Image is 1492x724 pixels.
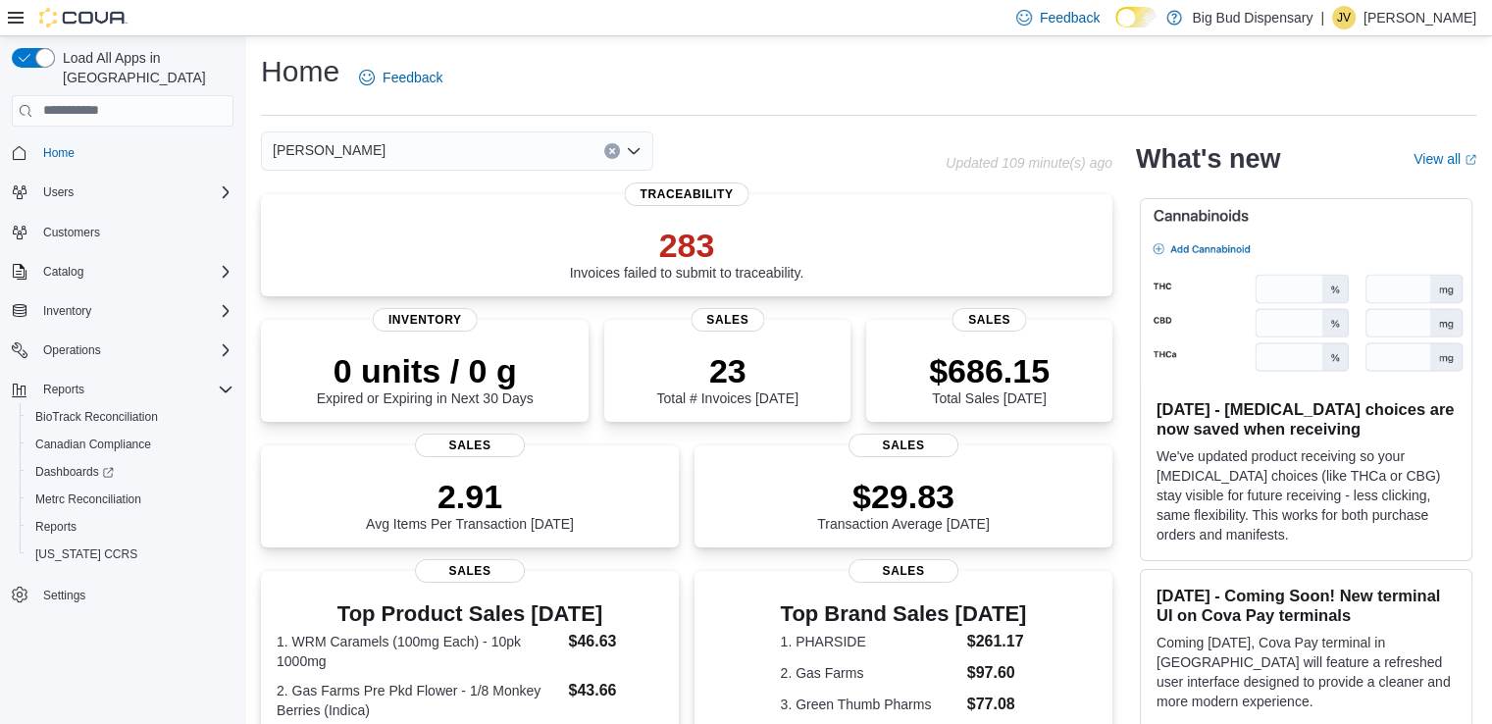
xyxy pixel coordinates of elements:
span: Metrc Reconciliation [35,491,141,507]
span: Reports [35,519,77,535]
span: Feedback [1040,8,1100,27]
div: Jonathan Vaughn [1332,6,1356,29]
span: Catalog [35,260,233,284]
span: Dashboards [35,464,114,480]
a: Feedback [351,58,450,97]
span: Canadian Compliance [27,433,233,456]
span: Canadian Compliance [35,437,151,452]
a: Customers [35,221,108,244]
a: Metrc Reconciliation [27,488,149,511]
p: Updated 109 minute(s) ago [946,155,1112,171]
p: $29.83 [817,477,990,516]
button: Canadian Compliance [20,431,241,458]
span: Users [43,184,74,200]
button: Customers [4,218,241,246]
dt: 1. PHARSIDE [781,632,959,651]
h2: What's new [1136,143,1280,175]
div: Transaction Average [DATE] [817,477,990,532]
p: Big Bud Dispensary [1192,6,1312,29]
p: 2.91 [366,477,574,516]
dt: 2. Gas Farms [781,663,959,683]
p: 0 units / 0 g [317,351,534,390]
div: Expired or Expiring in Next 30 Days [317,351,534,406]
span: [US_STATE] CCRS [35,546,137,562]
span: Reports [27,515,233,539]
button: Operations [4,336,241,364]
span: BioTrack Reconciliation [35,409,158,425]
div: Total Sales [DATE] [929,351,1050,406]
span: Inventory [35,299,233,323]
span: Catalog [43,264,83,280]
button: [US_STATE] CCRS [20,541,241,568]
dd: $261.17 [967,630,1027,653]
dt: 3. Green Thumb Pharms [781,695,959,714]
span: Sales [952,308,1026,332]
p: 23 [656,351,797,390]
div: Invoices failed to submit to traceability. [570,226,804,281]
button: Catalog [4,258,241,285]
dd: $43.66 [568,679,662,702]
p: Coming [DATE], Cova Pay terminal in [GEOGRAPHIC_DATA] will feature a refreshed user interface des... [1157,633,1456,711]
a: View allExternal link [1414,151,1476,167]
button: BioTrack Reconciliation [20,403,241,431]
button: Inventory [35,299,99,323]
span: Dashboards [27,460,233,484]
button: Clear input [604,143,620,159]
button: Reports [4,376,241,403]
span: Operations [35,338,233,362]
span: JV [1337,6,1351,29]
span: Reports [35,378,233,401]
span: Reports [43,382,84,397]
span: [PERSON_NAME] [273,138,386,162]
button: Reports [35,378,92,401]
span: Load All Apps in [GEOGRAPHIC_DATA] [55,48,233,87]
dd: $46.63 [568,630,662,653]
span: Customers [43,225,100,240]
button: Catalog [35,260,91,284]
p: 283 [570,226,804,265]
button: Settings [4,580,241,608]
span: Washington CCRS [27,543,233,566]
span: Sales [691,308,764,332]
span: Sales [849,434,958,457]
span: Customers [35,220,233,244]
span: BioTrack Reconciliation [27,405,233,429]
dd: $77.08 [967,693,1027,716]
button: Home [4,138,241,167]
button: Reports [20,513,241,541]
a: [US_STATE] CCRS [27,543,145,566]
h3: [DATE] - [MEDICAL_DATA] choices are now saved when receiving [1157,399,1456,439]
span: Traceability [624,182,748,206]
dd: $97.60 [967,661,1027,685]
button: Users [4,179,241,206]
a: Canadian Compliance [27,433,159,456]
a: Reports [27,515,84,539]
a: Settings [35,584,93,607]
p: $686.15 [929,351,1050,390]
img: Cova [39,8,128,27]
nav: Complex example [12,130,233,660]
span: Operations [43,342,101,358]
h1: Home [261,52,339,91]
span: Sales [849,559,958,583]
span: Feedback [383,68,442,87]
button: Users [35,181,81,204]
span: Dark Mode [1115,27,1116,28]
button: Metrc Reconciliation [20,486,241,513]
p: | [1320,6,1324,29]
svg: External link [1465,154,1476,166]
span: Settings [35,582,233,606]
h3: Top Product Sales [DATE] [277,602,663,626]
p: [PERSON_NAME] [1363,6,1476,29]
dt: 2. Gas Farms Pre Pkd Flower - 1/8 Monkey Berries (Indica) [277,681,560,720]
span: Home [35,140,233,165]
div: Avg Items Per Transaction [DATE] [366,477,574,532]
a: Dashboards [27,460,122,484]
input: Dark Mode [1115,7,1157,27]
button: Operations [35,338,109,362]
h3: [DATE] - Coming Soon! New terminal UI on Cova Pay terminals [1157,586,1456,625]
a: BioTrack Reconciliation [27,405,166,429]
h3: Top Brand Sales [DATE] [781,602,1027,626]
button: Open list of options [626,143,642,159]
span: Home [43,145,75,161]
